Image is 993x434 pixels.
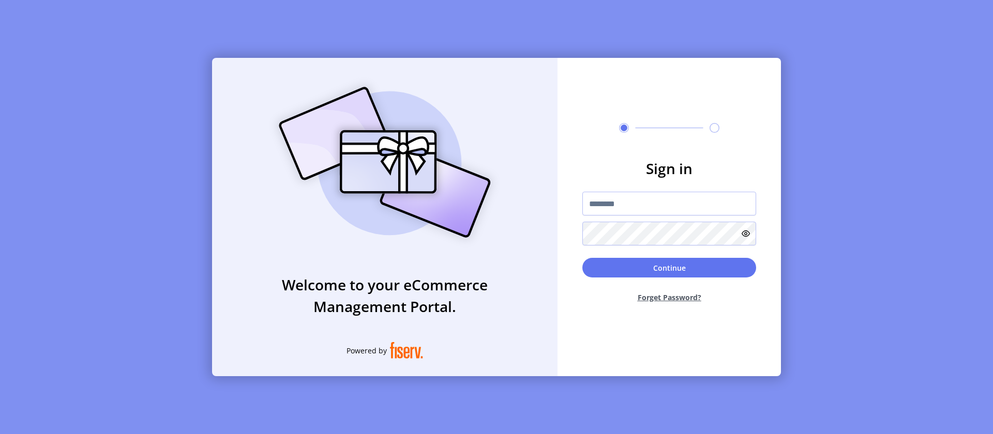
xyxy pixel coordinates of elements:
[263,75,506,249] img: card_Illustration.svg
[582,258,756,277] button: Continue
[212,274,558,317] h3: Welcome to your eCommerce Management Portal.
[582,284,756,311] button: Forget Password?
[347,345,387,356] span: Powered by
[582,158,756,179] h3: Sign in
